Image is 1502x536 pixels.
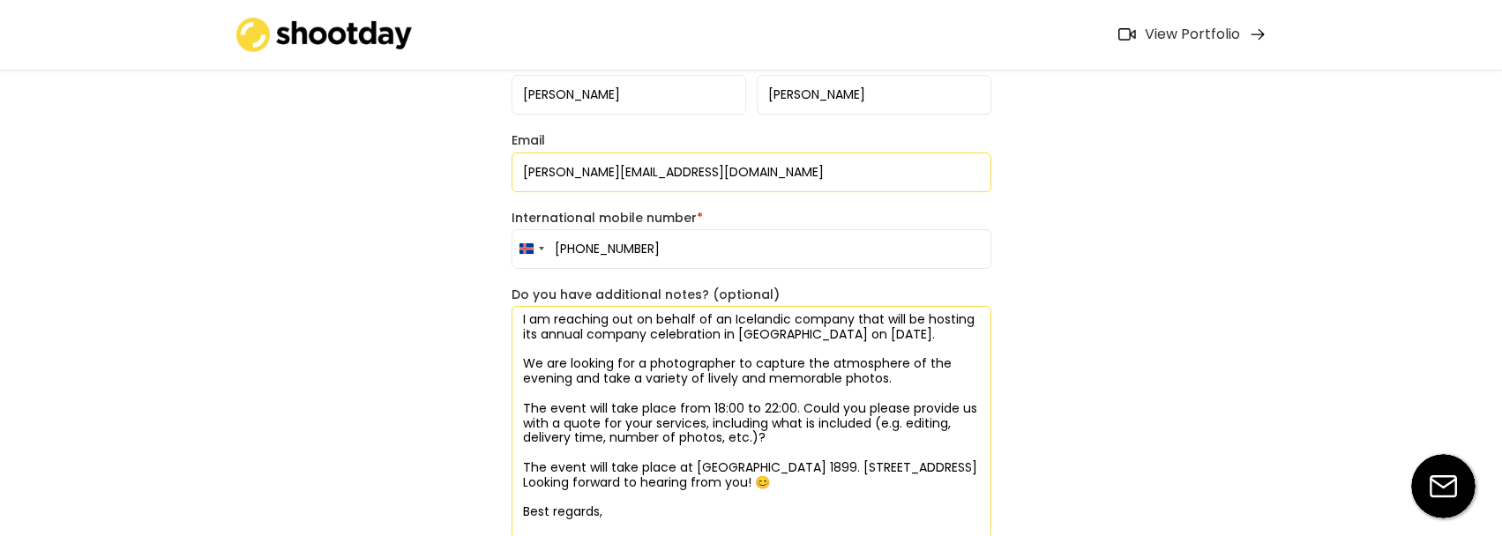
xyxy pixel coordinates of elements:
div: Do you have additional notes? (optional) [512,287,991,302]
button: Selected country [512,230,549,268]
div: Email [512,132,991,148]
input: Email [512,153,991,192]
input: 611 1234 [512,229,991,269]
div: International mobile number [512,210,991,226]
img: email-icon%20%281%29.svg [1411,454,1476,518]
input: Last name [757,75,991,115]
div: View Portfolio [1145,26,1240,44]
img: Icon%20feather-video%402x.png [1118,28,1136,41]
img: shootday_logo.png [236,18,413,52]
div: Full name [512,56,991,71]
input: First name [512,75,746,115]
